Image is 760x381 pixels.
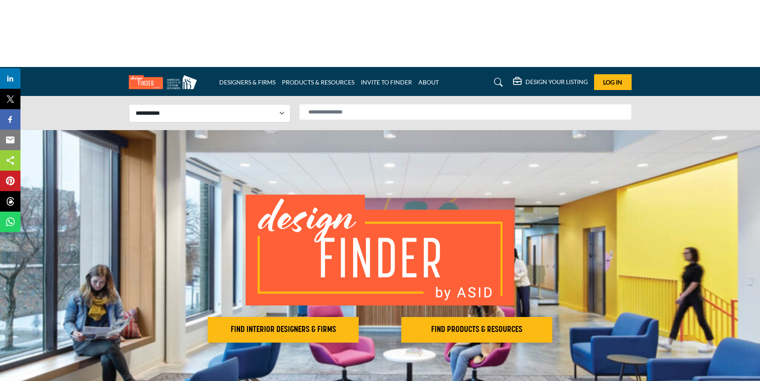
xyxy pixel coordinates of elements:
[404,325,550,335] h2: FIND PRODUCTS & RESOURCES
[219,79,276,86] a: DESIGNERS & FIRMS
[299,104,632,120] input: Search Solutions
[246,195,514,305] img: image
[486,76,508,89] a: Search
[129,75,201,89] img: Site Logo
[594,74,632,90] button: Log In
[129,104,290,122] select: Select Listing Type Dropdown
[208,317,359,343] button: FIND INTERIOR DESIGNERS & FIRMS
[401,317,552,343] button: FIND PRODUCTS & RESOURCES
[282,79,354,86] a: PRODUCTS & RESOURCES
[418,79,439,86] a: ABOUT
[210,325,356,335] h2: FIND INTERIOR DESIGNERS & FIRMS
[603,79,622,86] span: Log In
[513,77,588,87] div: DESIGN YOUR LISTING
[361,79,412,86] a: INVITE TO FINDER
[525,78,588,86] h5: DESIGN YOUR LISTING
